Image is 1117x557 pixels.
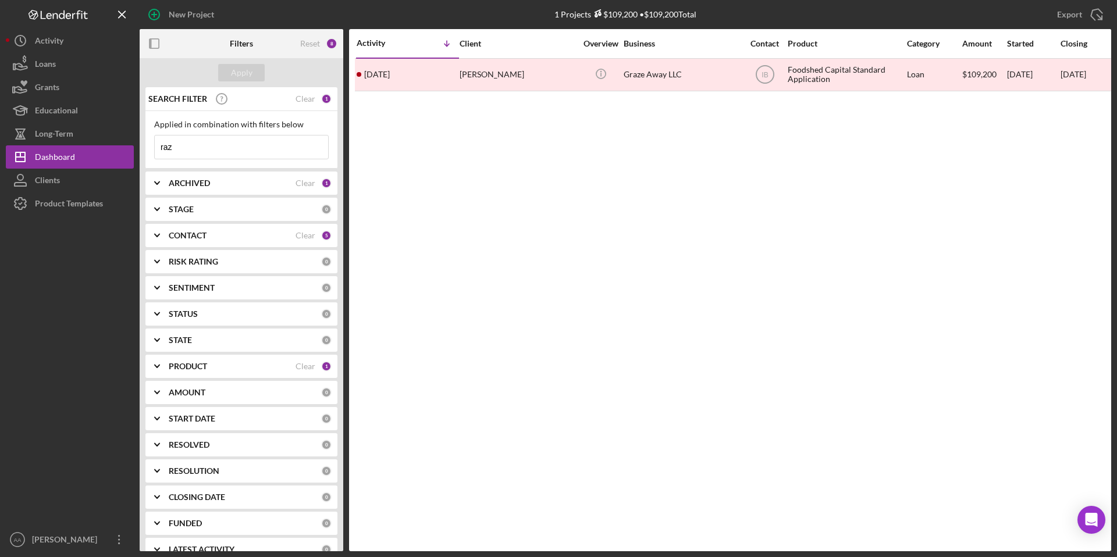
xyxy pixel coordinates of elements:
[788,59,904,90] div: Foodshed Capital Standard Application
[169,492,225,502] b: CLOSING DATE
[1045,3,1111,26] button: Export
[321,387,332,398] div: 0
[321,413,332,424] div: 0
[14,537,22,543] text: AA
[35,145,75,172] div: Dashboard
[321,94,332,104] div: 1
[35,29,63,55] div: Activity
[6,192,134,215] button: Product Templates
[579,39,622,48] div: Overview
[624,59,740,90] div: Graze Away LLC
[6,528,134,551] button: AA[PERSON_NAME]
[460,39,576,48] div: Client
[907,59,961,90] div: Loan
[148,94,207,103] b: SEARCH FILTER
[907,39,961,48] div: Category
[6,145,134,169] button: Dashboard
[321,440,332,450] div: 0
[29,528,105,554] div: [PERSON_NAME]
[169,466,219,476] b: RESOLUTION
[169,414,215,423] b: START DATE
[169,257,218,266] b: RISK RATING
[357,38,408,48] div: Activity
[296,94,315,103] div: Clear
[231,64,252,81] div: Apply
[1007,39,1059,48] div: Started
[35,192,103,218] div: Product Templates
[321,283,332,293] div: 0
[1007,59,1059,90] div: [DATE]
[326,38,337,49] div: 8
[321,256,332,267] div: 0
[6,76,134,99] button: Grants
[169,231,207,240] b: CONTACT
[169,440,209,449] b: RESOLVED
[169,362,207,371] b: PRODUCT
[154,120,329,129] div: Applied in combination with filters below
[296,178,315,188] div: Clear
[321,230,332,241] div: 5
[1061,69,1086,79] time: [DATE]
[6,52,134,76] button: Loans
[300,39,320,48] div: Reset
[1057,3,1082,26] div: Export
[321,309,332,319] div: 0
[788,39,904,48] div: Product
[762,71,768,79] text: IB
[169,178,210,188] b: ARCHIVED
[6,99,134,122] button: Educational
[321,335,332,345] div: 0
[321,544,332,555] div: 0
[140,3,226,26] button: New Project
[321,204,332,215] div: 0
[169,3,214,26] div: New Project
[35,169,60,195] div: Clients
[321,518,332,529] div: 0
[554,9,696,19] div: 1 Projects • $109,200 Total
[169,335,192,345] b: STATE
[6,122,134,145] button: Long-Term
[6,169,134,192] button: Clients
[169,283,215,292] b: SENTIMENT
[35,122,73,148] div: Long-Term
[35,99,78,125] div: Educational
[218,64,265,81] button: Apply
[169,205,194,214] b: STAGE
[296,362,315,371] div: Clear
[743,39,787,48] div: Contact
[6,29,134,52] button: Activity
[321,492,332,502] div: 0
[296,231,315,240] div: Clear
[591,9,638,19] div: $109,200
[321,178,332,188] div: 1
[962,59,1006,90] div: $109,200
[364,70,390,79] time: 2024-04-10 17:28
[35,76,59,102] div: Grants
[35,52,56,78] div: Loans
[169,309,198,319] b: STATUS
[624,39,740,48] div: Business
[169,519,202,528] b: FUNDED
[169,388,205,397] b: AMOUNT
[1077,506,1105,534] div: Open Intercom Messenger
[169,545,234,554] b: LATEST ACTIVITY
[321,361,332,372] div: 1
[230,39,253,48] b: Filters
[460,59,576,90] div: [PERSON_NAME]
[962,39,1006,48] div: Amount
[321,466,332,476] div: 0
